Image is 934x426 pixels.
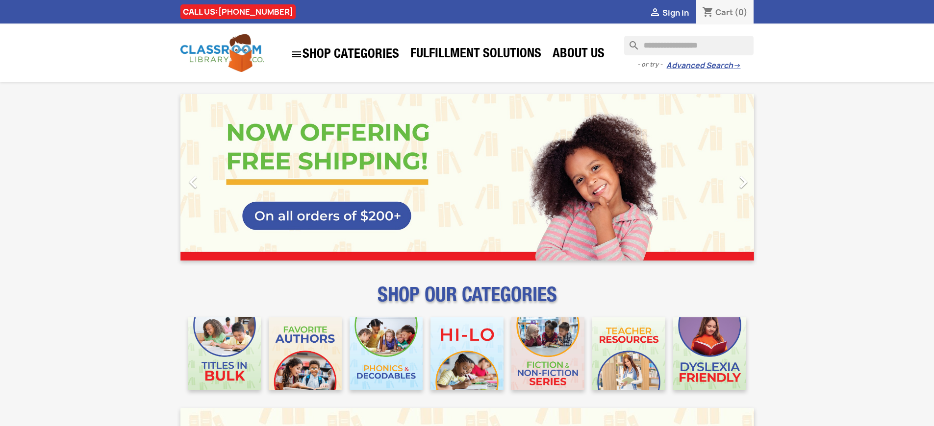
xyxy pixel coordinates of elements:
[286,44,404,65] a: SHOP CATEGORIES
[548,45,609,65] a: About Us
[624,36,754,55] input: Search
[662,7,689,18] span: Sign in
[511,317,584,390] img: CLC_Fiction_Nonfiction_Mobile.jpg
[181,170,205,194] i: 
[702,7,714,19] i: shopping_cart
[649,7,689,18] a:  Sign in
[430,317,504,390] img: CLC_HiLo_Mobile.jpg
[291,48,303,60] i: 
[624,36,636,47] i: search
[405,45,546,65] a: Fulfillment Solutions
[731,170,756,194] i: 
[715,7,733,18] span: Cart
[673,317,746,390] img: CLC_Dyslexia_Mobile.jpg
[733,61,740,71] span: →
[592,317,665,390] img: CLC_Teacher_Resources_Mobile.jpg
[180,94,267,260] a: Previous
[734,7,748,18] span: (0)
[649,7,661,19] i: 
[666,61,740,71] a: Advanced Search→
[269,317,342,390] img: CLC_Favorite_Authors_Mobile.jpg
[180,94,754,260] ul: Carousel container
[637,60,666,70] span: - or try -
[180,4,296,19] div: CALL US:
[180,34,264,72] img: Classroom Library Company
[188,317,261,390] img: CLC_Bulk_Mobile.jpg
[218,6,293,17] a: [PHONE_NUMBER]
[668,94,754,260] a: Next
[350,317,423,390] img: CLC_Phonics_And_Decodables_Mobile.jpg
[180,292,754,309] p: SHOP OUR CATEGORIES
